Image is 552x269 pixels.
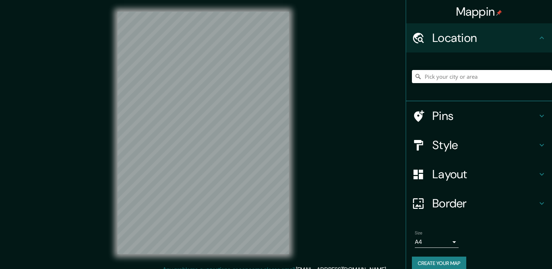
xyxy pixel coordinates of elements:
[117,12,289,254] canvas: Map
[412,70,552,83] input: Pick your city or area
[406,101,552,130] div: Pins
[406,189,552,218] div: Border
[432,167,537,182] h4: Layout
[406,160,552,189] div: Layout
[432,196,537,211] h4: Border
[415,230,422,236] label: Size
[406,23,552,52] div: Location
[432,109,537,123] h4: Pins
[432,31,537,45] h4: Location
[456,4,502,19] h4: Mappin
[496,10,502,16] img: pin-icon.png
[406,130,552,160] div: Style
[415,236,459,248] div: A4
[432,138,537,152] h4: Style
